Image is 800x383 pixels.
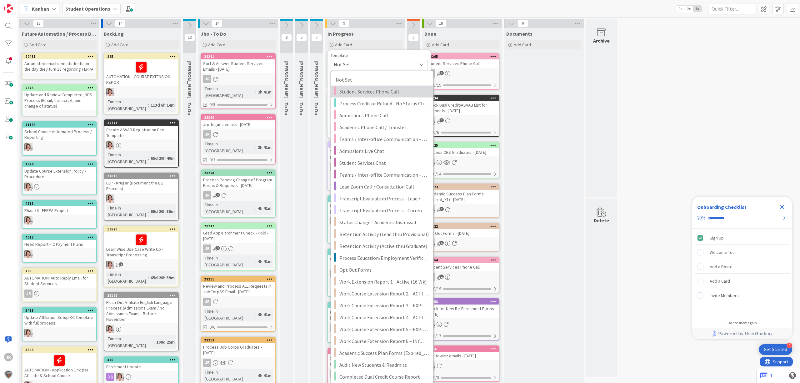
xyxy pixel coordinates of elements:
div: EW [104,88,178,96]
a: Work Course Extension Report 2 – ACTIVE_X1 (20 Wk) [331,288,433,300]
a: 28234Check Dual Credit/ASVAB List for Payments - [DATE]EW0/6 [424,95,499,137]
a: Admissions Live Chat [331,145,433,157]
a: Process Education/Employment Verification Requests [331,252,433,264]
img: Visit kanbanzone.com [4,4,13,13]
div: 28262 [328,249,402,255]
a: 28262Identify 50 students - Good Standing - OfferEWTime in [GEOGRAPHIC_DATA]:1h 29m [327,249,402,297]
div: Update and Review Completed_NDS Process (Email, transcript, and change of status) [22,91,96,110]
div: 265AUTOMATION - COURSE EXTENSION REPORT [104,54,178,86]
img: EW [24,183,32,191]
span: Add Card... [335,42,355,48]
div: JR [203,75,211,83]
div: Jrodriguez emails - [DATE] [201,120,275,129]
div: JR [22,290,96,298]
div: EW [425,117,499,125]
div: 28223 [425,184,499,190]
span: 0/3 [209,157,215,163]
span: Academic Phone Call / Transfer [339,123,429,131]
a: Work Course Extension Report 5 – EXPIRED_X2 [331,323,433,335]
div: 4715Phase II - FERPA Project [22,201,96,214]
span: 0/6 [433,129,439,136]
a: Not Set [331,74,433,86]
a: 4715Phase II - FERPA ProjectEW [22,200,97,229]
div: 28234 [428,96,499,100]
span: Admissions Phone Call [339,111,429,119]
img: EW [330,270,338,279]
a: 4013Need Report - IC Payment PlansEW [22,234,97,263]
div: JR [203,244,211,253]
div: ZM [425,273,499,281]
div: Update Affiliation Setup KC Template with full process. [22,313,96,327]
a: Academic Phone Call / Transfer [331,121,433,133]
span: : [255,258,256,265]
div: AP [330,163,338,171]
div: Checklist Container [692,197,792,339]
div: Student Services Phone Call [425,263,499,271]
span: Add Card... [208,42,228,48]
a: Transcript Evaluation Process - Current Student [331,204,433,216]
div: 20487 [22,54,96,59]
img: EW [106,261,114,269]
div: JR [201,75,275,83]
span: : [255,88,256,95]
div: 28261Sort & Answer Student Services Emails - [DATE] [201,54,275,73]
img: EW [24,216,32,224]
div: Time in [GEOGRAPHIC_DATA] [106,98,148,112]
div: 28260 [201,115,275,120]
a: Lead Zoom Call / Consultation Call [331,181,433,193]
a: 20487Automated email sent students on the day they turn 18 regarding FERPA [22,53,97,79]
span: Work Course Extension Report 2 – ACTIVE_X1 (20 Wk) [339,290,429,298]
div: 2575Update and Review Completed_NDS Process (Email, transcript, and change of status) [22,85,96,110]
div: JR [328,324,402,332]
div: Time in [GEOGRAPHIC_DATA] [203,140,255,154]
div: Sort & Answer Student Services Emails - [DATE] [201,59,275,73]
span: 0/3 [209,101,215,108]
div: EW [22,143,96,151]
span: Not Set [336,76,426,84]
div: Welcome Tour [710,249,736,256]
div: 28247 [204,224,275,228]
span: Add Card... [111,42,131,48]
span: : [148,155,149,162]
span: 0/19 [433,82,441,88]
div: 2575 [22,85,96,91]
div: 24019 [107,174,178,178]
div: EW [22,183,96,191]
span: Work Course Extension Report 3 – EXPIRED_X1 [339,301,429,310]
span: Add Card... [514,42,534,48]
div: 23122Flush Out Affiliate English Language Process (Admissions Exam / No Admissions Exam) - Before... [104,293,178,323]
div: 28258 [428,300,499,304]
div: 65d 20h 39m [149,274,176,281]
span: Transcript Evaluation Process - Lead / New Student [339,194,429,203]
div: 19570 [107,227,178,231]
div: Add a Board is incomplete. [695,260,790,274]
span: Work Course Extension Report 4 – ACTIVE_X2 [339,313,429,321]
div: EW [22,250,96,258]
div: 4013Need Report - IC Payment Plans [22,234,96,248]
img: EW [106,194,114,203]
div: Invite Members [710,292,739,299]
div: JR [201,298,275,306]
div: JR [203,298,211,306]
a: 28260Jrodriguez emails - [DATE]JRTime in [GEOGRAPHIC_DATA]:2h 41m0/3 [201,114,276,164]
a: 28239Prepare Leadership Slides / Report - [DATE]EWTime in [GEOGRAPHIC_DATA]:1h 30m [327,195,402,244]
div: EW [425,239,499,247]
a: 28228Process Pending Change of Program Forms & Requests - [DATE]JRTime in [GEOGRAPHIC_DATA]:4h 41m [201,169,276,218]
div: Grad App/Parchment Check - Hold - [DATE] [201,229,275,243]
div: 799AUTOMATION: Auto Reply Email for Student Services [22,268,96,288]
div: AP [328,163,402,171]
img: EW [330,217,338,225]
div: Add a Card is incomplete. [695,274,790,288]
span: 1 [216,246,220,250]
div: JR [203,130,211,139]
div: 4715 [22,201,96,206]
a: Teams / Inter-office Communication - Chat [331,169,433,181]
span: Transcript Evaluation Process - Current Student [339,206,429,214]
div: 28251 [201,276,275,282]
span: Admissions Live Chat [339,147,429,155]
div: 4h 41m [256,205,273,212]
div: Update Course Extension Policy / Procedure [22,167,96,181]
div: 4013 [25,235,96,239]
div: Process Pending Change of Program Forms & Requests - [DATE] [201,176,275,189]
div: 28258Check for New Re-Enrollment Forms - [DATE] [425,299,499,318]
